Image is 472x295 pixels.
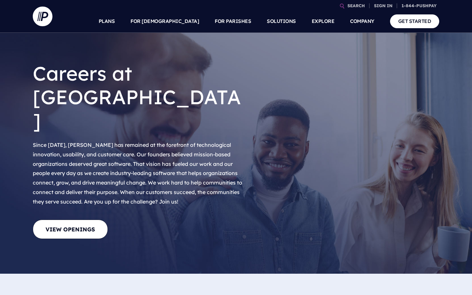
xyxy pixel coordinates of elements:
[215,10,251,33] a: FOR PARISHES
[33,142,242,205] span: Since [DATE], [PERSON_NAME] has remained at the forefront of technological innovation, usability,...
[99,10,115,33] a: PLANS
[390,14,440,28] a: GET STARTED
[33,220,108,239] a: View Openings
[33,56,246,138] h1: Careers at [GEOGRAPHIC_DATA]
[350,10,374,33] a: COMPANY
[267,10,296,33] a: SOLUTIONS
[312,10,335,33] a: EXPLORE
[130,10,199,33] a: FOR [DEMOGRAPHIC_DATA]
